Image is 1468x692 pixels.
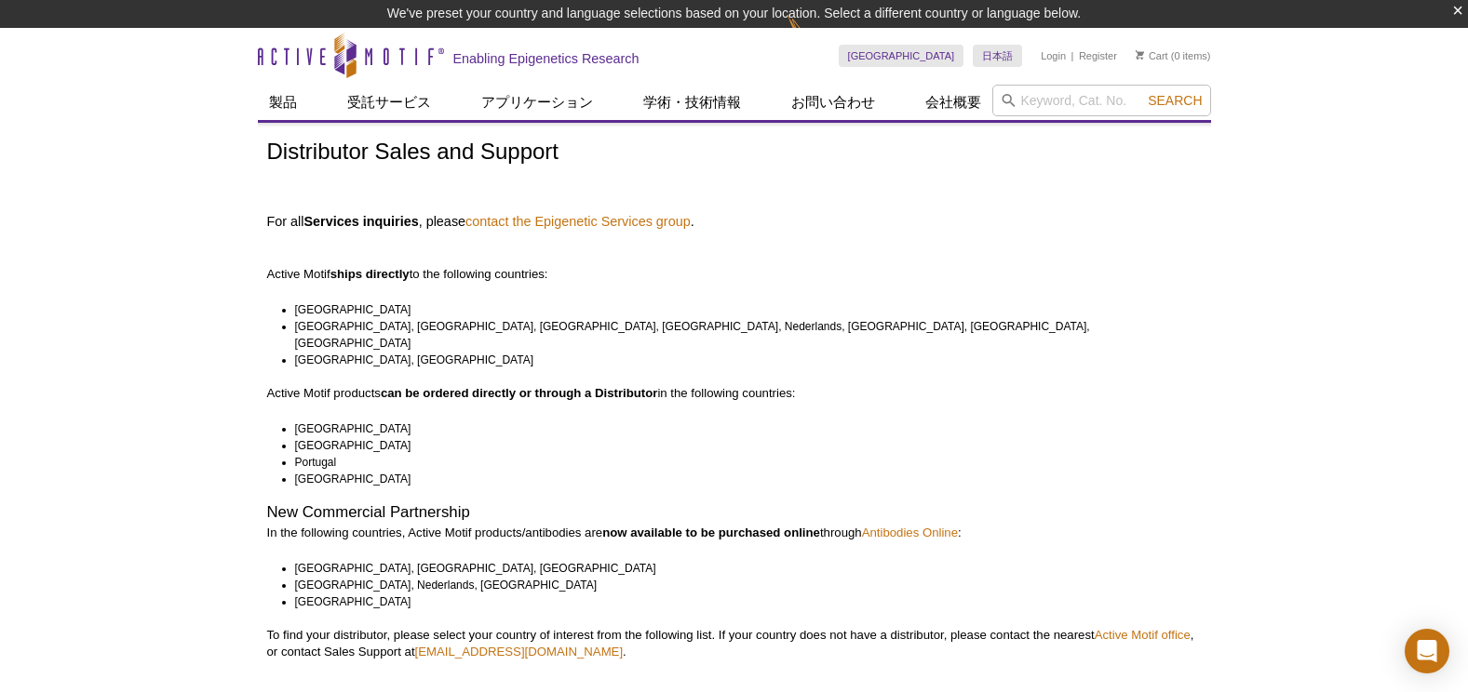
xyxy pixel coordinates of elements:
[973,45,1022,67] a: 日本語
[330,267,410,281] strong: ships directly
[788,14,837,58] img: Change Here
[295,560,1185,577] li: [GEOGRAPHIC_DATA], [GEOGRAPHIC_DATA], [GEOGRAPHIC_DATA]
[303,214,418,229] strong: Services inquiries
[1095,628,1191,642] a: Active Motif office
[295,352,1185,368] li: [GEOGRAPHIC_DATA], [GEOGRAPHIC_DATA]
[780,85,886,120] a: お問い合わせ
[267,385,1202,402] p: Active Motif products in the following countries:
[602,526,820,539] strong: now available to be purchased online
[267,140,1202,166] h1: Distributor Sales and Support
[295,454,1185,471] li: Portugal
[267,627,1202,660] p: To find your distributor, please select your country of interest from the following list. If your...
[839,45,964,67] a: [GEOGRAPHIC_DATA]
[1142,92,1207,109] button: Search
[914,85,992,120] a: 会社概要
[336,85,442,120] a: 受託サービス
[453,50,640,67] h2: Enabling Epigenetics Research
[862,526,958,539] a: Antibodies Online
[267,213,1202,230] h4: For all , please .
[1136,49,1168,62] a: Cart
[1071,45,1074,67] li: |
[267,525,1202,541] p: In the following countries, Active Motif products/antibodies are through :
[295,437,1185,454] li: [GEOGRAPHIC_DATA]
[267,233,1202,283] p: Active Motif to the following countries:
[295,301,1185,318] li: [GEOGRAPHIC_DATA]
[632,85,752,120] a: 学術・技術情報
[267,504,1202,521] h2: New Commercial Partnership
[1136,50,1144,60] img: Your Cart
[415,645,624,659] a: [EMAIL_ADDRESS][DOMAIN_NAME]
[295,471,1185,487] li: [GEOGRAPHIC_DATA]
[295,318,1185,352] li: [GEOGRAPHIC_DATA], [GEOGRAPHIC_DATA], [GEOGRAPHIC_DATA], [GEOGRAPHIC_DATA], Nederlands, [GEOGRAPH...
[295,420,1185,437] li: [GEOGRAPHIC_DATA]
[1148,93,1202,108] span: Search
[1079,49,1117,62] a: Register
[295,593,1185,610] li: [GEOGRAPHIC_DATA]
[470,85,604,120] a: アプリケーション
[381,386,658,400] strong: can be ordered directly or through a Distributor
[295,577,1185,593] li: [GEOGRAPHIC_DATA], Nederlands, [GEOGRAPHIC_DATA]
[465,213,691,230] a: contact the Epigenetic Services group
[1405,629,1449,673] div: Open Intercom Messenger
[1136,45,1211,67] li: (0 items)
[258,85,308,120] a: 製品
[992,85,1211,116] input: Keyword, Cat. No.
[1041,49,1066,62] a: Login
